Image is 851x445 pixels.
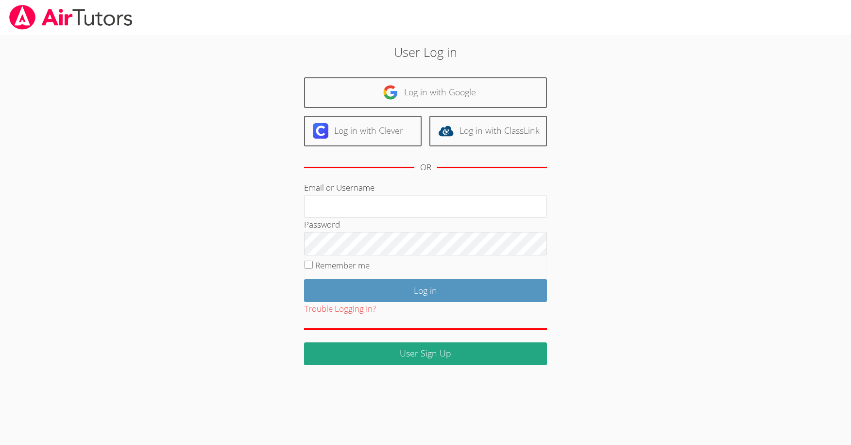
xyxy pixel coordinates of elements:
[304,116,422,146] a: Log in with Clever
[304,302,376,316] button: Trouble Logging In?
[420,160,431,175] div: OR
[8,5,134,30] img: airtutors_banner-c4298cdbf04f3fff15de1276eac7730deb9818008684d7c2e4769d2f7ddbe033.png
[315,260,370,271] label: Remember me
[313,123,328,139] img: clever-logo-6eab21bc6e7a338710f1a6ff85c0baf02591cd810cc4098c63d3a4b26e2feb20.svg
[438,123,454,139] img: classlink-logo-d6bb404cc1216ec64c9a2012d9dc4662098be43eaf13dc465df04b49fa7ab582.svg
[304,219,340,230] label: Password
[304,342,547,365] a: User Sign Up
[429,116,547,146] a: Log in with ClassLink
[304,279,547,302] input: Log in
[383,85,398,100] img: google-logo-50288ca7cdecda66e5e0955fdab243c47b7ad437acaf1139b6f446037453330a.svg
[304,77,547,108] a: Log in with Google
[196,43,655,61] h2: User Log in
[304,182,374,193] label: Email or Username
